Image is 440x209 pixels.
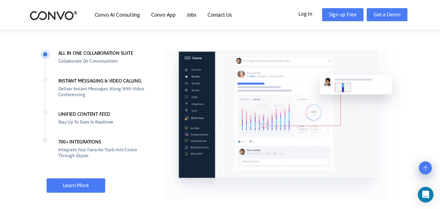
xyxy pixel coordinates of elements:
[40,77,152,111] li: INSTANT MESSAGING & VIDEO CALLING
[58,57,148,64] p: Collaborate On Conversations
[40,138,152,172] li: 700+ INTEGRATIONS
[40,50,152,77] li: ALL IN ONE COLLABORATION SUITE
[47,178,105,193] a: Learn More
[58,145,148,159] p: Integrate Your Favorite Tools Into Convo Through Zapier
[40,111,152,138] li: UNIFIED CONTENT FEED
[58,118,148,125] p: Stay Up To Date In Realtime
[58,84,148,98] p: Deliver Instant Messages, Along With Video Conferencing
[165,47,403,199] img: Unified Communication Feed
[418,187,433,202] div: Open Intercom Messenger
